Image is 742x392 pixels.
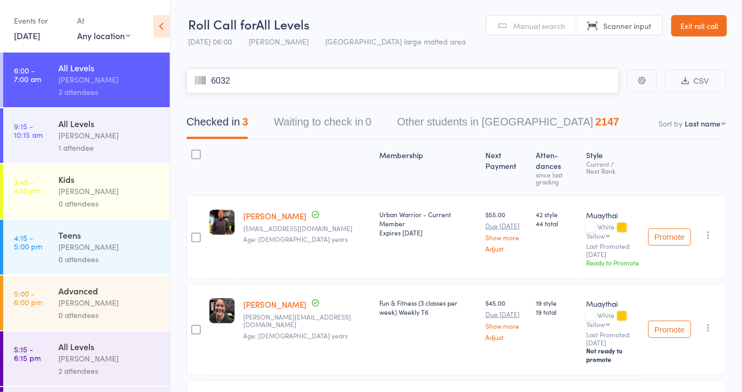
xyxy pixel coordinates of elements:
[379,210,477,237] div: Urban Warrior - Current Member
[586,321,605,328] div: Yellow
[586,258,640,267] div: Ready to Promote
[14,289,42,306] time: 5:00 - 6:00 pm
[243,225,371,232] small: kirkcraigen@icloud.com
[648,321,691,338] button: Promote
[58,185,161,197] div: [PERSON_NAME]
[603,20,651,31] span: Scanner input
[3,108,170,163] a: 9:15 -10:15 amAll Levels[PERSON_NAME]1 attendee
[209,210,235,235] img: image1752736265.png
[58,62,161,73] div: All Levels
[582,144,644,190] div: Style
[58,253,161,265] div: 0 attendees
[3,53,170,107] a: 6:00 -7:00 amAll Levels[PERSON_NAME]3 attendees
[485,334,528,341] a: Adjust
[58,86,161,98] div: 3 attendees
[14,345,41,362] time: 5:15 - 6:15 pm
[397,110,619,139] button: Other students in [GEOGRAPHIC_DATA]2147
[242,116,248,128] div: 3
[188,36,232,47] span: [DATE] 06:00
[586,223,640,239] div: White
[77,29,130,41] div: Any location
[485,298,528,341] div: $45.00
[58,142,161,154] div: 1 attendee
[671,15,727,36] a: Exit roll call
[3,220,170,275] a: 4:15 -5:00 pmTeens[PERSON_NAME]0 attendees
[536,298,578,307] span: 19 style
[58,285,161,297] div: Advanced
[14,12,66,29] div: Events for
[485,245,528,252] a: Adjust
[586,232,605,239] div: Yellow
[595,116,619,128] div: 2147
[58,241,161,253] div: [PERSON_NAME]
[3,276,170,330] a: 5:00 -6:00 pmAdvanced[PERSON_NAME]0 attendees
[379,298,477,316] div: Fun & Fitness (3 classes per week) Weekly T6
[14,29,40,41] a: [DATE]
[186,110,248,139] button: Checked in3
[586,331,640,346] small: Last Promoted: [DATE]
[256,15,310,33] span: All Levels
[531,144,582,190] div: Atten­dances
[379,228,477,237] div: Expires [DATE]
[243,234,348,243] span: Age: [DEMOGRAPHIC_DATA] years
[648,228,691,246] button: Promote
[58,117,161,129] div: All Levels
[58,173,161,185] div: Kids
[536,171,578,185] div: since last grading
[188,15,256,33] span: Roll Call for
[58,229,161,241] div: Teens
[685,118,721,129] div: Last name
[14,122,43,139] time: 9:15 - 10:15 am
[586,210,640,220] div: Muaythai
[58,197,161,210] div: 0 attendees
[58,341,161,352] div: All Levels
[513,20,565,31] span: Manual search
[481,144,532,190] div: Next Payment
[586,298,640,309] div: Muaythai
[375,144,481,190] div: Membership
[3,164,170,219] a: 3:45 -4:15 pmKids[PERSON_NAME]0 attendees
[586,346,640,364] div: Not ready to promote
[14,177,41,195] time: 3:45 - 4:15 pm
[243,299,306,310] a: [PERSON_NAME]
[243,313,371,329] small: ashlie.rainbow@gmail.com
[58,73,161,86] div: [PERSON_NAME]
[77,12,130,29] div: At
[536,219,578,228] span: 44 total
[14,233,42,250] time: 4:15 - 5:00 pm
[586,312,640,328] div: White
[58,309,161,321] div: 0 attendees
[485,322,528,329] a: Show more
[536,210,578,219] span: 42 style
[365,116,371,128] div: 0
[249,36,309,47] span: [PERSON_NAME]
[58,297,161,309] div: [PERSON_NAME]
[243,210,306,221] a: [PERSON_NAME]
[58,352,161,365] div: [PERSON_NAME]
[485,222,528,230] small: Due [DATE]
[485,210,528,252] div: $55.00
[658,118,683,129] label: Sort by
[586,160,640,174] div: Current / Next Rank
[665,70,726,93] button: CSV
[209,298,235,323] img: image1753255467.png
[58,129,161,142] div: [PERSON_NAME]
[536,307,578,316] span: 19 total
[485,234,528,241] a: Show more
[186,69,619,93] input: Scan member card
[274,110,371,139] button: Waiting to check in0
[3,331,170,386] a: 5:15 -6:15 pmAll Levels[PERSON_NAME]2 attendees
[325,36,466,47] span: [GEOGRAPHIC_DATA] large matted area
[14,66,41,83] time: 6:00 - 7:00 am
[58,365,161,377] div: 2 attendees
[485,310,528,318] small: Due [DATE]
[243,331,348,340] span: Age: [DEMOGRAPHIC_DATA] years
[586,242,640,258] small: Last Promoted: [DATE]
